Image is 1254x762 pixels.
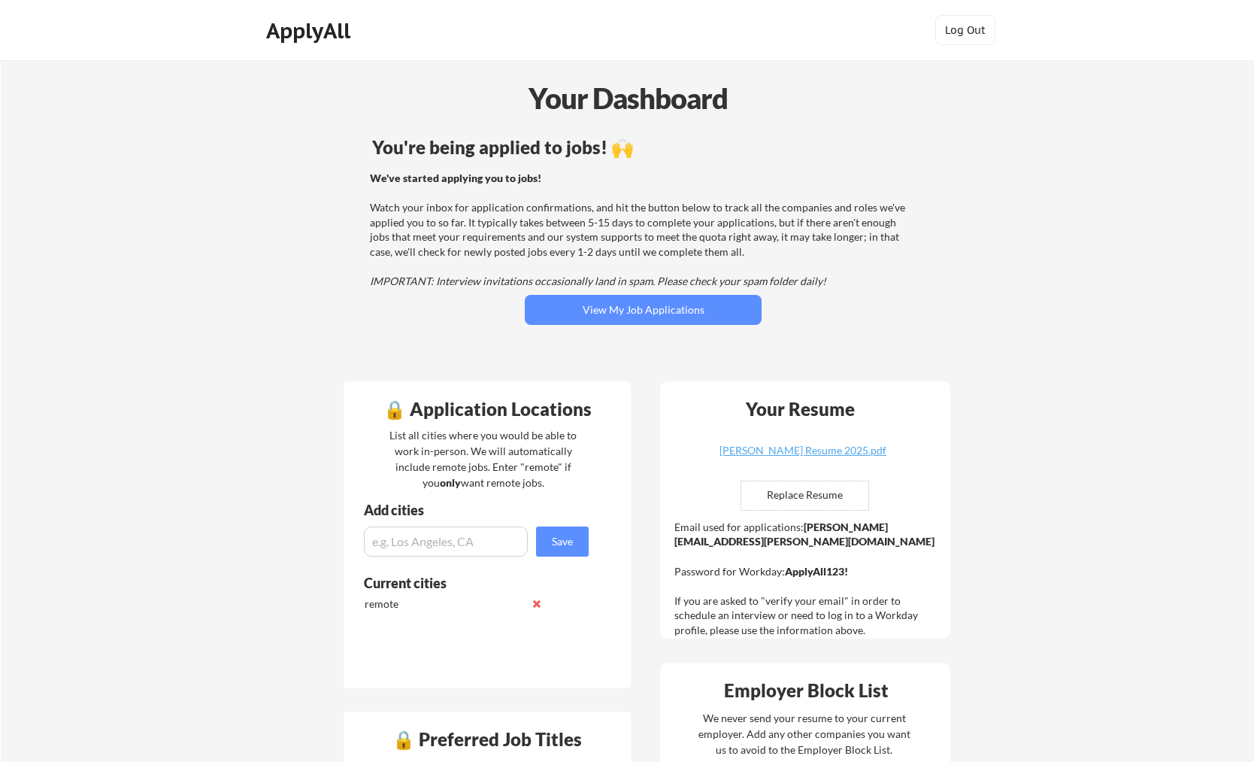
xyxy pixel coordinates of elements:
button: View My Job Applications [525,295,762,325]
div: 🔒 Preferred Job Titles [347,730,627,748]
div: List all cities where you would be able to work in-person. We will automatically include remote j... [380,427,586,490]
div: Your Resume [725,400,874,418]
div: Employer Block List [666,682,946,700]
div: Email used for applications: Password for Workday: If you are asked to "verify your email" in ord... [674,520,940,638]
strong: ApplyAll123! [785,565,848,578]
button: Log Out [935,15,995,45]
div: remote [365,597,523,612]
strong: only [440,476,461,489]
div: Add cities [364,503,592,517]
strong: We've started applying you to jobs! [370,172,541,184]
div: You're being applied to jobs! 🙌 [372,138,914,156]
em: IMPORTANT: Interview invitations occasionally land in spam. Please check your spam folder daily! [370,275,826,287]
strong: [PERSON_NAME][EMAIL_ADDRESS][PERSON_NAME][DOMAIN_NAME] [674,521,934,548]
div: 🔒 Application Locations [347,400,627,418]
a: [PERSON_NAME] Resume 2025.pdf [713,445,892,469]
div: ApplyAll [266,18,355,44]
div: [PERSON_NAME] Resume 2025.pdf [713,445,892,456]
input: e.g. Los Angeles, CA [364,527,528,557]
div: Current cities [364,576,572,590]
div: Your Dashboard [2,77,1254,120]
div: We never send your resume to your current employer. Add any other companies you want us to avoid ... [697,710,911,757]
div: Watch your inbox for application confirmations, and hit the button below to track all the compani... [370,171,912,289]
button: Save [536,527,589,557]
